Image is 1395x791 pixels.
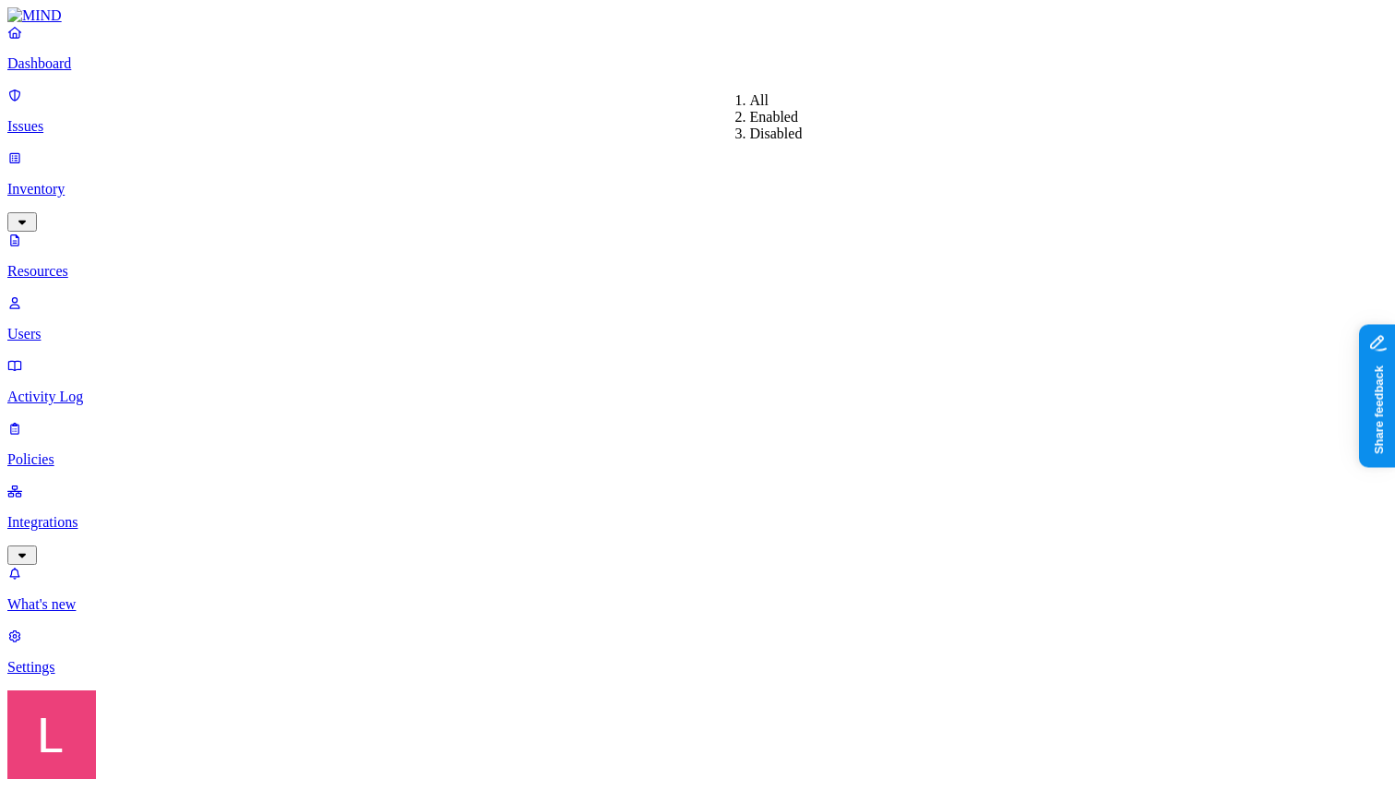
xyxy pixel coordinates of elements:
p: Resources [7,263,1388,280]
p: What's new [7,596,1388,613]
a: What's new [7,565,1388,613]
a: Integrations [7,483,1388,562]
a: Activity Log [7,357,1388,405]
a: Issues [7,87,1388,135]
a: Dashboard [7,24,1388,72]
p: Users [7,326,1388,342]
p: Activity Log [7,389,1388,405]
a: Inventory [7,150,1388,229]
a: Users [7,294,1388,342]
img: Landen Brown [7,690,96,779]
a: Resources [7,232,1388,280]
p: Integrations [7,514,1388,531]
p: Policies [7,451,1388,468]
a: Policies [7,420,1388,468]
img: MIND [7,7,62,24]
p: Inventory [7,181,1388,198]
p: Issues [7,118,1388,135]
a: MIND [7,7,1388,24]
p: Dashboard [7,55,1388,72]
a: Settings [7,628,1388,676]
p: Settings [7,659,1388,676]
